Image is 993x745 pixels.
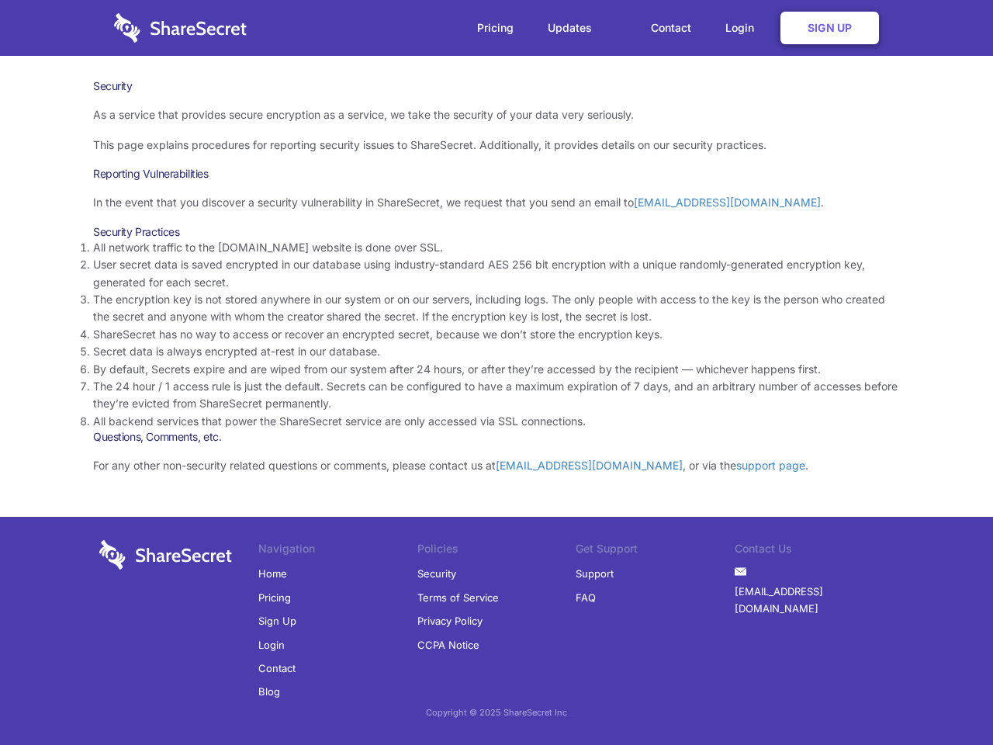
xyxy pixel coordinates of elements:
[258,586,291,609] a: Pricing
[634,196,821,209] a: [EMAIL_ADDRESS][DOMAIN_NAME]
[496,459,683,472] a: [EMAIL_ADDRESS][DOMAIN_NAME]
[93,79,900,93] h1: Security
[576,586,596,609] a: FAQ
[258,562,287,585] a: Home
[93,326,900,343] li: ShareSecret has no way to access or recover an encrypted secret, because we don’t store the encry...
[258,657,296,680] a: Contact
[93,378,900,413] li: The 24 hour / 1 access rule is just the default. Secrets can be configured to have a maximum expi...
[417,540,576,562] li: Policies
[258,680,280,703] a: Blog
[462,4,529,52] a: Pricing
[735,580,894,621] a: [EMAIL_ADDRESS][DOMAIN_NAME]
[114,13,247,43] img: logo-wordmark-white-trans-d4663122ce5f474addd5e946df7df03e33cb6a1c49d2221995e7729f52c070b2.svg
[93,291,900,326] li: The encryption key is not stored anywhere in our system or on our servers, including logs. The on...
[635,4,707,52] a: Contact
[93,343,900,360] li: Secret data is always encrypted at-rest in our database.
[576,540,735,562] li: Get Support
[93,167,900,181] h3: Reporting Vulnerabilities
[93,194,900,211] p: In the event that you discover a security vulnerability in ShareSecret, we request that you send ...
[417,562,456,585] a: Security
[258,633,285,657] a: Login
[93,137,900,154] p: This page explains procedures for reporting security issues to ShareSecret. Additionally, it prov...
[93,457,900,474] p: For any other non-security related questions or comments, please contact us at , or via the .
[93,430,900,444] h3: Questions, Comments, etc.
[735,540,894,562] li: Contact Us
[736,459,805,472] a: support page
[576,562,614,585] a: Support
[780,12,879,44] a: Sign Up
[93,239,900,256] li: All network traffic to the [DOMAIN_NAME] website is done over SSL.
[99,540,232,570] img: logo-wordmark-white-trans-d4663122ce5f474addd5e946df7df03e33cb6a1c49d2221995e7729f52c070b2.svg
[417,633,479,657] a: CCPA Notice
[258,609,296,632] a: Sign Up
[93,361,900,378] li: By default, Secrets expire and are wiped from our system after 24 hours, or after they’re accesse...
[417,586,499,609] a: Terms of Service
[710,4,777,52] a: Login
[93,413,900,430] li: All backend services that power the ShareSecret service are only accessed via SSL connections.
[258,540,417,562] li: Navigation
[93,256,900,291] li: User secret data is saved encrypted in our database using industry-standard AES 256 bit encryptio...
[93,225,900,239] h3: Security Practices
[93,106,900,123] p: As a service that provides secure encryption as a service, we take the security of your data very...
[417,609,483,632] a: Privacy Policy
